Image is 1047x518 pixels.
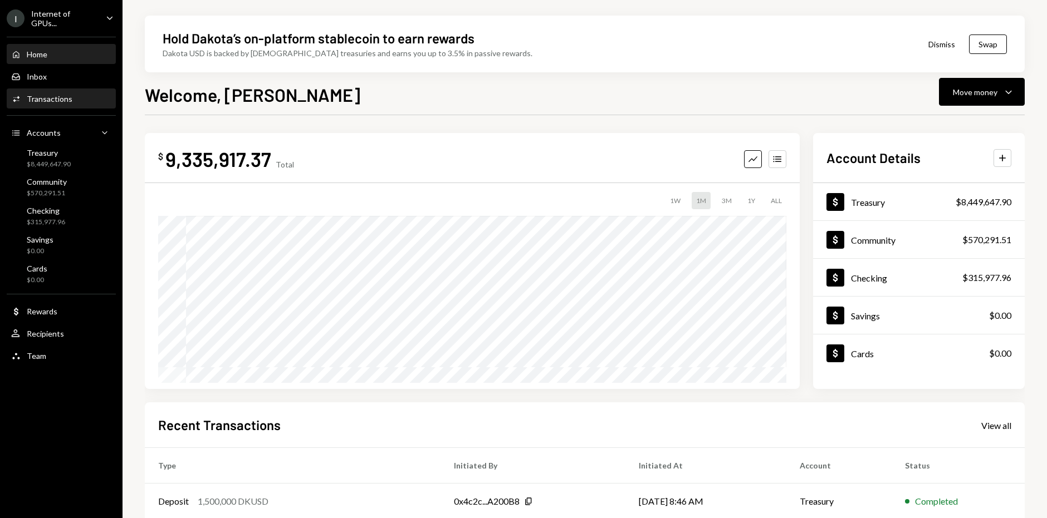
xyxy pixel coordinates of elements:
[851,235,896,245] div: Community
[962,271,1011,284] div: $315,977.96
[145,83,360,106] h1: Welcome, [PERSON_NAME]
[7,44,116,64] a: Home
[7,346,116,366] a: Team
[7,9,25,27] div: I
[27,329,64,338] div: Recipients
[27,128,61,137] div: Accounts
[31,9,97,28] div: Internet of GPUs...
[7,323,116,343] a: Recipients
[145,448,441,484] th: Type
[441,448,625,484] th: Initiated By
[7,145,116,171] a: Treasury$8,449,647.90
[7,66,116,86] a: Inbox
[158,416,281,434] h2: Recent Transactions
[939,78,1025,106] button: Move money
[27,206,65,215] div: Checking
[27,177,67,186] div: Community
[163,47,532,59] div: Dakota USD is backed by [DEMOGRAPHIC_DATA] treasuries and earns you up to 3.5% in passive rewards.
[27,50,47,59] div: Home
[7,231,116,258] a: Savings$0.00
[7,260,116,287] a: Cards$0.00
[198,495,268,508] div: 1,500,000 DKUSD
[981,419,1011,431] a: View all
[7,301,116,321] a: Rewards
[851,197,885,208] div: Treasury
[962,233,1011,246] div: $570,291.51
[813,221,1025,258] a: Community$570,291.51
[158,495,189,508] div: Deposit
[165,146,271,171] div: 9,335,917.37
[158,151,163,162] div: $
[813,334,1025,372] a: Cards$0.00
[915,495,958,508] div: Completed
[27,275,47,285] div: $0.00
[276,160,294,169] div: Total
[851,310,880,321] div: Savings
[981,420,1011,431] div: View all
[27,148,71,157] div: Treasury
[851,348,874,359] div: Cards
[989,309,1011,322] div: $0.00
[454,495,520,508] div: 0x4c2c...A200B8
[27,72,47,81] div: Inbox
[625,448,786,484] th: Initiated At
[914,31,969,57] button: Dismiss
[7,174,116,200] a: Community$570,291.51
[27,264,47,273] div: Cards
[717,192,736,209] div: 3M
[27,246,53,256] div: $0.00
[969,34,1007,54] button: Swap
[813,297,1025,334] a: Savings$0.00
[692,192,711,209] div: 1M
[27,235,53,244] div: Savings
[743,192,760,209] div: 1Y
[766,192,786,209] div: ALL
[7,88,116,108] a: Transactions
[813,259,1025,296] a: Checking$315,977.96
[826,149,921,167] h2: Account Details
[27,189,67,198] div: $570,291.51
[953,86,997,98] div: Move money
[27,351,46,361] div: Team
[666,192,685,209] div: 1W
[786,448,892,484] th: Account
[27,160,71,169] div: $8,449,647.90
[892,448,1025,484] th: Status
[27,94,72,103] div: Transactions
[813,183,1025,220] a: Treasury$8,449,647.90
[989,347,1011,360] div: $0.00
[163,29,474,47] div: Hold Dakota’s on-platform stablecoin to earn rewards
[27,307,57,316] div: Rewards
[27,218,65,227] div: $315,977.96
[956,195,1011,209] div: $8,449,647.90
[7,203,116,229] a: Checking$315,977.96
[851,273,887,283] div: Checking
[7,122,116,142] a: Accounts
